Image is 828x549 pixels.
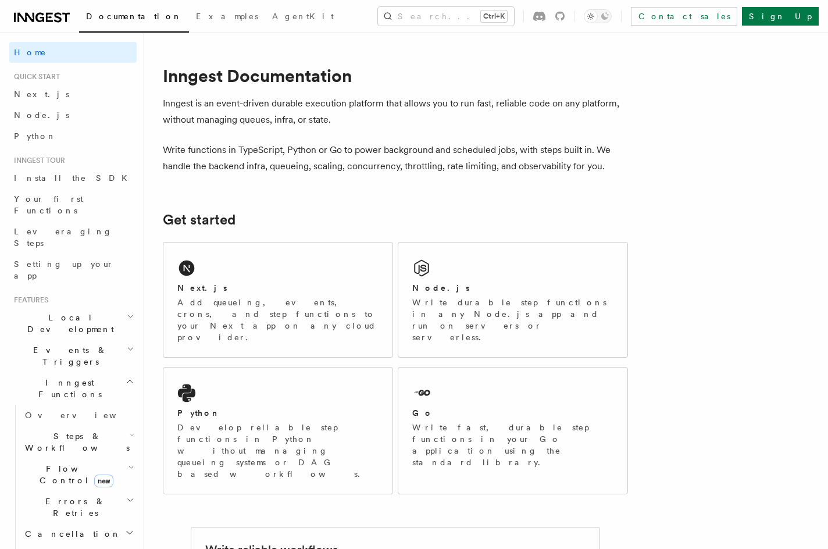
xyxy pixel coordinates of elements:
[14,90,69,99] span: Next.js
[398,367,628,494] a: GoWrite fast, durable step functions in your Go application using the standard library.
[9,84,137,105] a: Next.js
[14,131,56,141] span: Python
[631,7,737,26] a: Contact sales
[163,242,393,358] a: Next.jsAdd queueing, events, crons, and step functions to your Next app on any cloud provider.
[20,405,137,426] a: Overview
[14,194,83,215] span: Your first Functions
[196,12,258,21] span: Examples
[20,430,130,454] span: Steps & Workflows
[94,475,113,487] span: new
[9,312,127,335] span: Local Development
[9,126,137,147] a: Python
[9,105,137,126] a: Node.js
[481,10,507,22] kbd: Ctrl+K
[163,95,628,128] p: Inngest is an event-driven durable execution platform that allows you to run fast, reliable code ...
[9,221,137,254] a: Leveraging Steps
[86,12,182,21] span: Documentation
[177,407,220,419] h2: Python
[272,12,334,21] span: AgentKit
[265,3,341,31] a: AgentKit
[14,47,47,58] span: Home
[20,463,128,486] span: Flow Control
[378,7,514,26] button: Search...Ctrl+K
[177,297,379,343] p: Add queueing, events, crons, and step functions to your Next app on any cloud provider.
[20,491,137,523] button: Errors & Retries
[9,72,60,81] span: Quick start
[14,173,134,183] span: Install the SDK
[163,212,235,228] a: Get started
[14,227,112,248] span: Leveraging Steps
[20,426,137,458] button: Steps & Workflows
[742,7,819,26] a: Sign Up
[584,9,612,23] button: Toggle dark mode
[412,407,433,419] h2: Go
[20,495,126,519] span: Errors & Retries
[9,307,137,340] button: Local Development
[20,458,137,491] button: Flow Controlnew
[9,377,126,400] span: Inngest Functions
[20,523,137,544] button: Cancellation
[20,528,121,540] span: Cancellation
[9,340,137,372] button: Events & Triggers
[163,65,628,86] h1: Inngest Documentation
[398,242,628,358] a: Node.jsWrite durable step functions in any Node.js app and run on servers or serverless.
[163,142,628,174] p: Write functions in TypeScript, Python or Go to power background and scheduled jobs, with steps bu...
[177,282,227,294] h2: Next.js
[14,259,114,280] span: Setting up your app
[9,254,137,286] a: Setting up your app
[163,367,393,494] a: PythonDevelop reliable step functions in Python without managing queueing systems or DAG based wo...
[412,282,470,294] h2: Node.js
[9,188,137,221] a: Your first Functions
[9,167,137,188] a: Install the SDK
[9,156,65,165] span: Inngest tour
[177,422,379,480] p: Develop reliable step functions in Python without managing queueing systems or DAG based workflows.
[14,110,69,120] span: Node.js
[9,372,137,405] button: Inngest Functions
[9,295,48,305] span: Features
[25,411,145,420] span: Overview
[412,297,613,343] p: Write durable step functions in any Node.js app and run on servers or serverless.
[79,3,189,33] a: Documentation
[9,344,127,368] span: Events & Triggers
[189,3,265,31] a: Examples
[412,422,613,468] p: Write fast, durable step functions in your Go application using the standard library.
[9,42,137,63] a: Home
